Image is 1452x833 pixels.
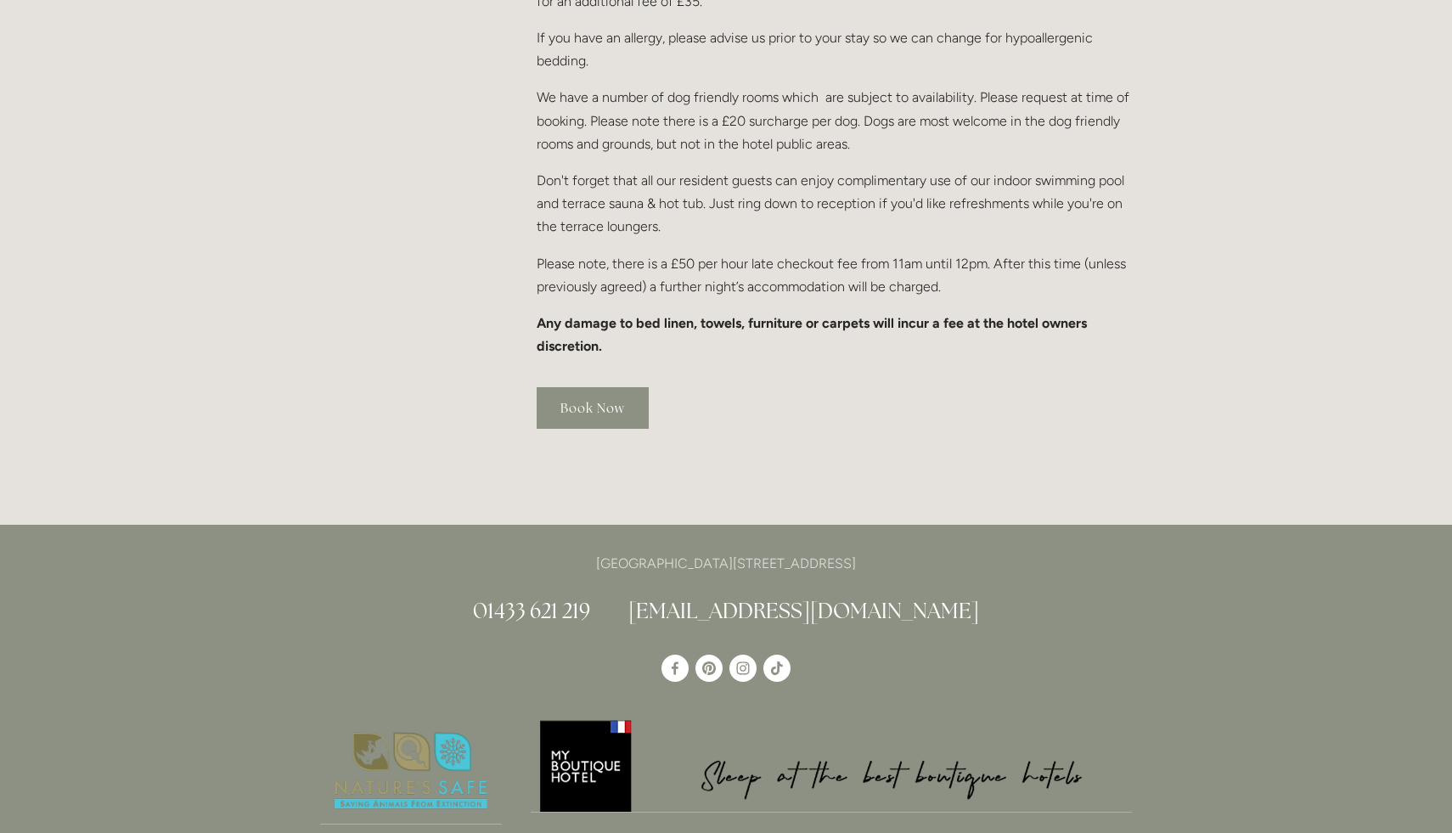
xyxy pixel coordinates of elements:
a: Nature's Safe - Logo [320,718,502,825]
p: If you have an allergy, please advise us prior to your stay so we can change for hypoallergenic b... [537,26,1132,72]
a: Pinterest [695,655,723,682]
a: Instagram [729,655,757,682]
img: Nature's Safe - Logo [320,718,502,825]
a: TikTok [763,655,791,682]
p: [GEOGRAPHIC_DATA][STREET_ADDRESS] [320,552,1132,575]
a: 01433 621 219 [473,597,590,624]
p: Please note, there is a £50 per hour late checkout fee from 11am until 12pm. After this time (unl... [537,252,1132,298]
a: Losehill House Hotel & Spa [661,655,689,682]
p: We have a number of dog friendly rooms which are subject to availability. Please request at time ... [537,86,1132,155]
a: My Boutique Hotel - Logo [531,718,1133,813]
strong: Any damage to bed linen, towels, furniture or carpets will incur a fee at the hotel owners discre... [537,315,1090,354]
p: Don't forget that all our resident guests can enjoy complimentary use of our indoor swimming pool... [537,169,1132,239]
img: My Boutique Hotel - Logo [531,718,1133,812]
a: Book Now [537,387,649,429]
a: [EMAIL_ADDRESS][DOMAIN_NAME] [628,597,979,624]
